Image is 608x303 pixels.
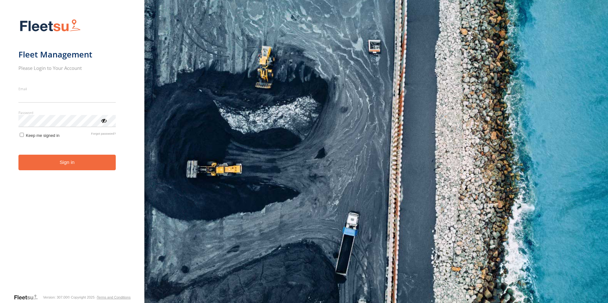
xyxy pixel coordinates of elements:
div: ViewPassword [100,117,107,124]
div: © Copyright 2025 - [67,295,131,299]
input: Keep me signed in [20,133,24,137]
div: Version: 307.00 [43,295,67,299]
h2: Please Login to Your Account [18,65,116,71]
button: Sign in [18,155,116,170]
label: Password [18,110,116,115]
a: Forgot password? [91,132,116,138]
a: Visit our Website [14,294,43,300]
label: Email [18,86,116,91]
h1: Fleet Management [18,49,116,60]
form: main [18,15,126,293]
img: Fleetsu [18,18,82,34]
span: Keep me signed in [26,133,59,138]
a: Terms and Conditions [97,295,130,299]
